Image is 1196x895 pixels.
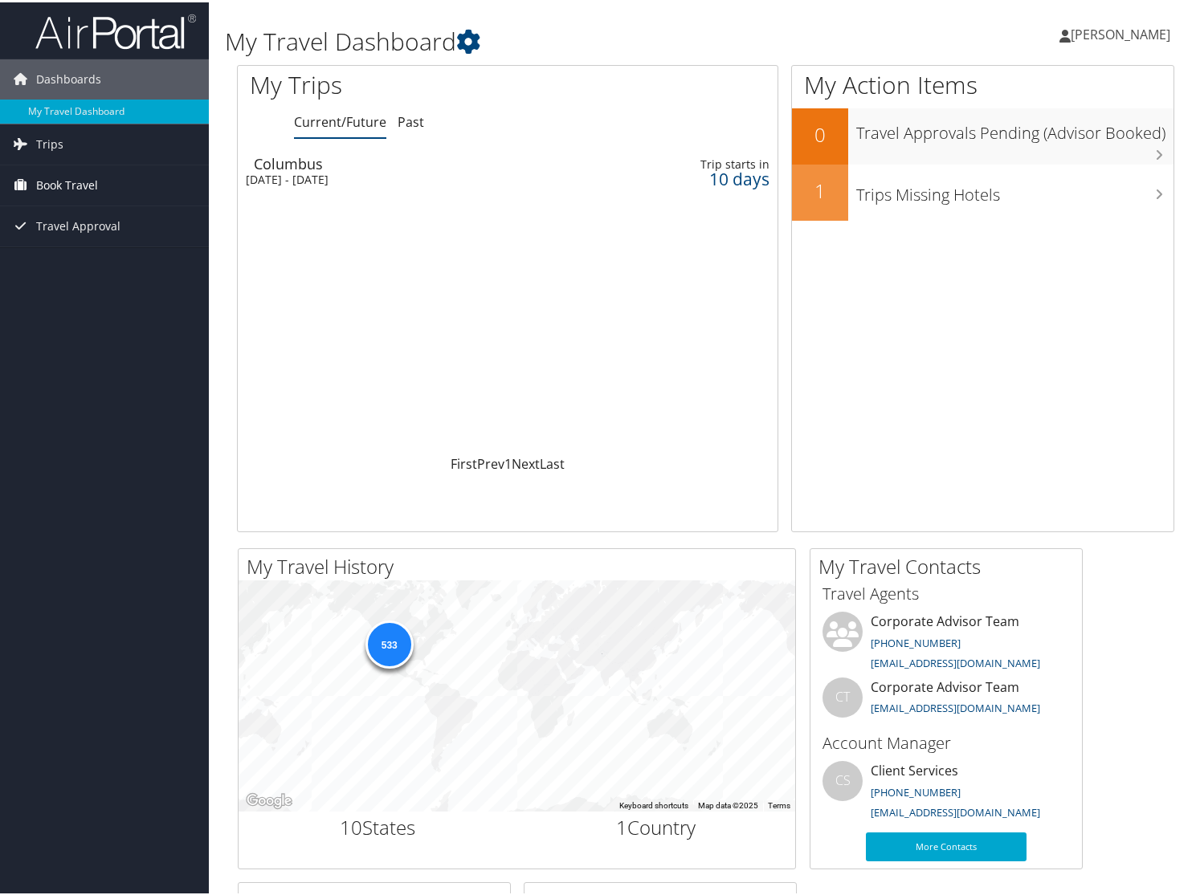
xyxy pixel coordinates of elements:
button: Keyboard shortcuts [619,798,688,809]
span: 1 [616,812,627,838]
a: [PHONE_NUMBER] [871,783,961,797]
h2: Country [529,812,784,839]
span: Book Travel [36,163,98,203]
a: Terms (opens in new tab) [768,799,790,808]
a: Next [512,453,540,470]
h3: Travel Approvals Pending (Advisor Booked) [856,112,1174,142]
h2: 0 [792,119,848,146]
h2: States [251,812,505,839]
img: Google [243,788,296,809]
a: Open this area in Google Maps (opens a new window) [243,788,296,809]
span: 10 [340,812,362,838]
h1: My Trips [250,66,541,100]
div: CT [823,675,863,715]
a: Past [398,111,424,128]
li: Corporate Advisor Team [814,609,1078,675]
span: Map data ©2025 [698,799,758,808]
a: [PERSON_NAME] [1059,8,1186,56]
a: 1Trips Missing Hotels [792,162,1174,218]
a: More Contacts [866,830,1027,859]
div: [DATE] - [DATE] [246,170,594,185]
div: 533 [365,618,413,666]
h2: My Travel History [247,551,795,578]
a: [EMAIL_ADDRESS][DOMAIN_NAME] [871,698,1040,713]
h2: 1 [792,175,848,202]
a: 0Travel Approvals Pending (Advisor Booked) [792,106,1174,162]
span: Dashboards [36,57,101,97]
h3: Account Manager [823,730,1070,752]
a: [EMAIL_ADDRESS][DOMAIN_NAME] [871,803,1040,817]
img: airportal-logo.png [35,10,196,48]
a: Prev [477,453,504,470]
div: Trip starts in [655,155,769,169]
a: Current/Future [294,111,386,128]
h2: My Travel Contacts [818,551,1082,578]
span: [PERSON_NAME] [1071,23,1170,41]
a: Last [540,453,565,470]
a: 1 [504,453,512,470]
div: CS [823,759,863,799]
a: [EMAIL_ADDRESS][DOMAIN_NAME] [871,653,1040,668]
div: 10 days [655,169,769,184]
a: First [451,453,477,470]
div: Columbus [254,154,602,169]
h1: My Action Items [792,66,1174,100]
h3: Travel Agents [823,580,1070,603]
h1: My Travel Dashboard [225,22,866,56]
span: Trips [36,122,63,162]
li: Client Services [814,759,1078,824]
a: [PHONE_NUMBER] [871,633,961,648]
h3: Trips Missing Hotels [856,173,1174,204]
li: Corporate Advisor Team [814,675,1078,727]
span: Travel Approval [36,204,120,244]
